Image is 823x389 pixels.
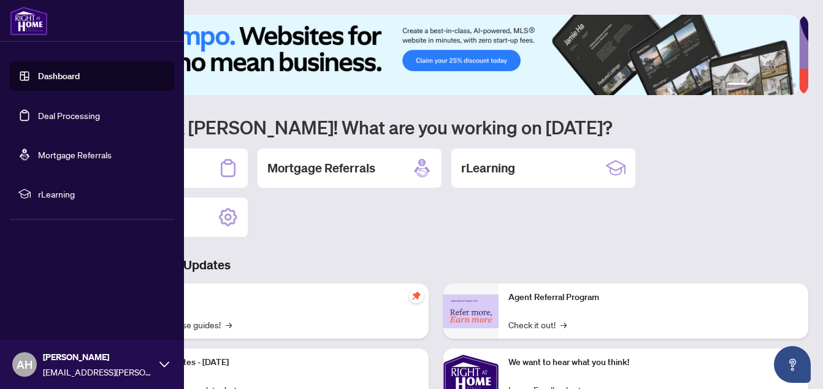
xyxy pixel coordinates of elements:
[64,15,799,95] img: Slide 0
[762,83,767,88] button: 3
[561,318,567,331] span: →
[409,288,424,303] span: pushpin
[508,291,798,304] p: Agent Referral Program
[508,356,798,369] p: We want to hear what you think!
[17,356,33,373] span: AH
[38,149,112,160] a: Mortgage Referrals
[781,83,786,88] button: 5
[774,346,811,383] button: Open asap
[771,83,776,88] button: 4
[64,256,808,274] h3: Brokerage & Industry Updates
[508,318,567,331] a: Check it out!→
[267,160,375,177] h2: Mortgage Referrals
[226,318,232,331] span: →
[64,115,808,139] h1: Welcome back [PERSON_NAME]! What are you working on [DATE]?
[43,350,153,364] span: [PERSON_NAME]
[727,83,747,88] button: 1
[752,83,757,88] button: 2
[43,365,153,379] span: [EMAIL_ADDRESS][PERSON_NAME][DOMAIN_NAME]
[461,160,515,177] h2: rLearning
[38,110,100,121] a: Deal Processing
[443,295,499,328] img: Agent Referral Program
[129,356,419,369] p: Platform Updates - [DATE]
[38,187,166,201] span: rLearning
[129,291,419,304] p: Self-Help
[791,83,796,88] button: 6
[10,6,48,36] img: logo
[38,71,80,82] a: Dashboard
